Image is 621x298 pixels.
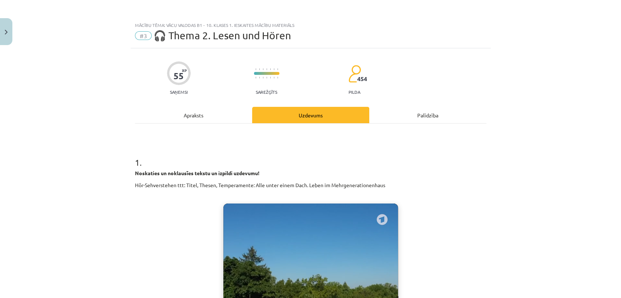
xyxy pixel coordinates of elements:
[266,77,267,78] img: icon-short-line-57e1e144782c952c97e751825c79c345078a6d821885a25fce030b3d8c18986b.svg
[5,30,8,35] img: icon-close-lesson-0947bae3869378f0d4975bcd49f059093ad1ed9edebbc8119c70593378902aed.svg
[135,31,152,40] span: #3
[277,68,278,70] img: icon-short-line-57e1e144782c952c97e751825c79c345078a6d821885a25fce030b3d8c18986b.svg
[270,77,271,78] img: icon-short-line-57e1e144782c952c97e751825c79c345078a6d821885a25fce030b3d8c18986b.svg
[348,65,361,83] img: students-c634bb4e5e11cddfef0936a35e636f08e4e9abd3cc4e673bd6f9a4125e45ecb1.svg
[266,68,267,70] img: icon-short-line-57e1e144782c952c97e751825c79c345078a6d821885a25fce030b3d8c18986b.svg
[135,181,486,189] p: Hör-Sehverstehen ttt: Titel, Thesen, Temperamente: Alle unter einem Dach. Leben im Mehrgeneration...
[270,68,271,70] img: icon-short-line-57e1e144782c952c97e751825c79c345078a6d821885a25fce030b3d8c18986b.svg
[259,77,260,78] img: icon-short-line-57e1e144782c952c97e751825c79c345078a6d821885a25fce030b3d8c18986b.svg
[167,89,191,94] p: Saņemsi
[135,107,252,123] div: Apraksts
[357,76,367,82] span: 454
[135,23,486,28] div: Mācību tēma: Vācu valodas b1 - 10. klases 1. ieskaites mācību materiāls
[255,77,256,78] img: icon-short-line-57e1e144782c952c97e751825c79c345078a6d821885a25fce030b3d8c18986b.svg
[154,29,291,41] span: 🎧 Thema 2. Lesen und Hören
[182,68,187,72] span: XP
[259,68,260,70] img: icon-short-line-57e1e144782c952c97e751825c79c345078a6d821885a25fce030b3d8c18986b.svg
[135,145,486,167] h1: 1 .
[135,170,259,176] strong: Noskaties un noklausīes tekstu un izpildi uzdevumu!
[349,89,360,94] p: pilda
[256,89,277,94] p: Sarežģīts
[369,107,486,123] div: Palīdzība
[252,107,369,123] div: Uzdevums
[277,77,278,78] img: icon-short-line-57e1e144782c952c97e751825c79c345078a6d821885a25fce030b3d8c18986b.svg
[255,68,256,70] img: icon-short-line-57e1e144782c952c97e751825c79c345078a6d821885a25fce030b3d8c18986b.svg
[174,71,184,81] div: 55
